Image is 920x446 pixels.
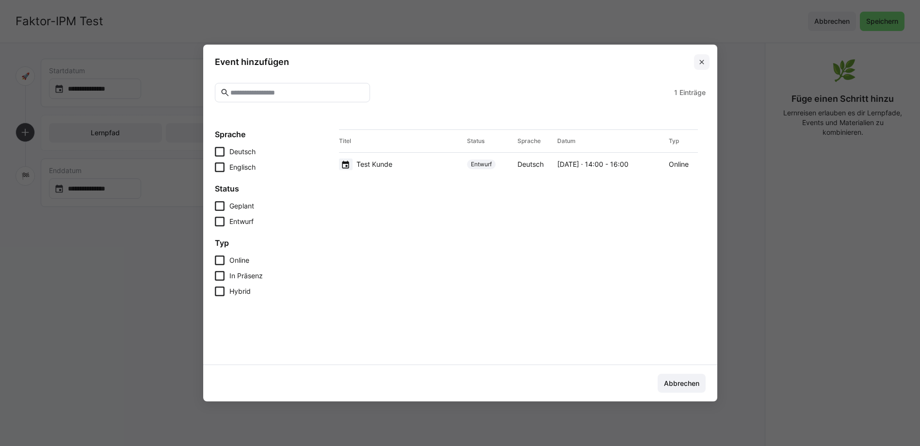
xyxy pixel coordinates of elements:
span: Einträge [679,88,706,97]
span: Entwurf [471,160,492,168]
span: Abbrechen [662,379,701,388]
span: Hybrid [229,287,251,296]
div: Datum [557,137,665,145]
span: In Präsenz [229,271,263,281]
div: Deutsch [517,159,553,169]
div: Sprache [517,137,553,145]
button: Abbrechen [658,374,706,393]
span: Online [229,255,249,265]
div: Titel [339,137,464,145]
div: [DATE] · 14:00 - 16:00 [557,159,665,169]
span: Deutsch [229,147,256,157]
h4: Sprache [215,129,331,139]
h4: Typ [215,238,331,248]
div: Online [669,159,697,169]
div: Status [467,137,514,145]
h4: Status [215,184,331,193]
span: Englisch [229,162,256,172]
span: Geplant [229,201,254,211]
span: Entwurf [229,217,254,226]
span: 1 [674,88,678,97]
span: Test Kunde [356,159,392,169]
h3: Event hinzufügen [215,56,289,67]
div: Typ [669,137,697,145]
